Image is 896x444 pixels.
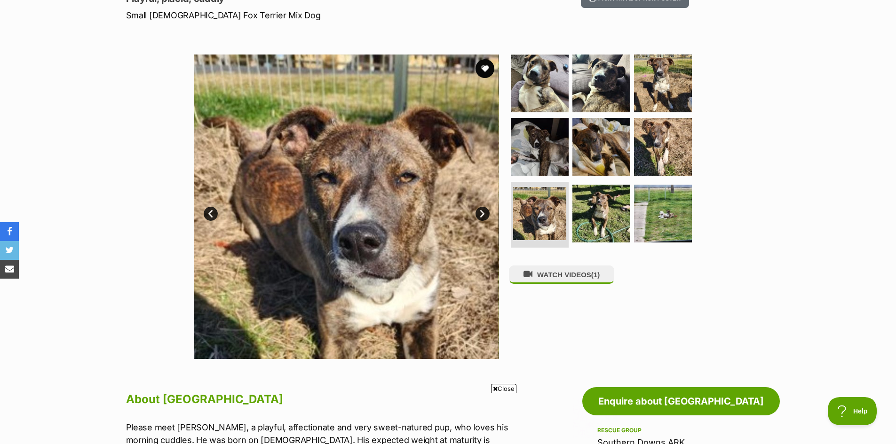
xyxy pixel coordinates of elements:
img: Photo of Orville [634,118,692,176]
a: Next [476,207,490,221]
div: *T&Cs and exclusions at [DOMAIN_NAME] [49,113,137,116]
div: Rescue group [597,427,765,434]
span: Close [491,384,516,393]
img: Photo of Orville [194,55,499,359]
img: Photo of Orville [511,55,569,112]
img: Photo of Orville [513,187,566,240]
p: Small [DEMOGRAPHIC_DATA] Fox Terrier Mix Dog [126,9,524,22]
button: WATCH VIDEOS(1) [509,265,614,284]
a: Prev [204,207,218,221]
button: favourite [476,59,494,78]
span: (1) [591,271,600,279]
img: Photo of Orville [572,185,630,242]
img: Photo of Orville [511,118,569,176]
img: Photo of Orville [499,55,803,359]
iframe: Help Scout Beacon - Open [828,397,877,425]
img: Photo of Orville [634,55,692,112]
a: Enquire about [GEOGRAPHIC_DATA] [582,387,780,415]
h2: About [GEOGRAPHIC_DATA] [126,389,515,410]
iframe: Advertisement [277,397,619,439]
img: Photo of Orville [634,185,692,242]
img: Photo of Orville [572,118,630,176]
img: Photo of Orville [572,55,630,112]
